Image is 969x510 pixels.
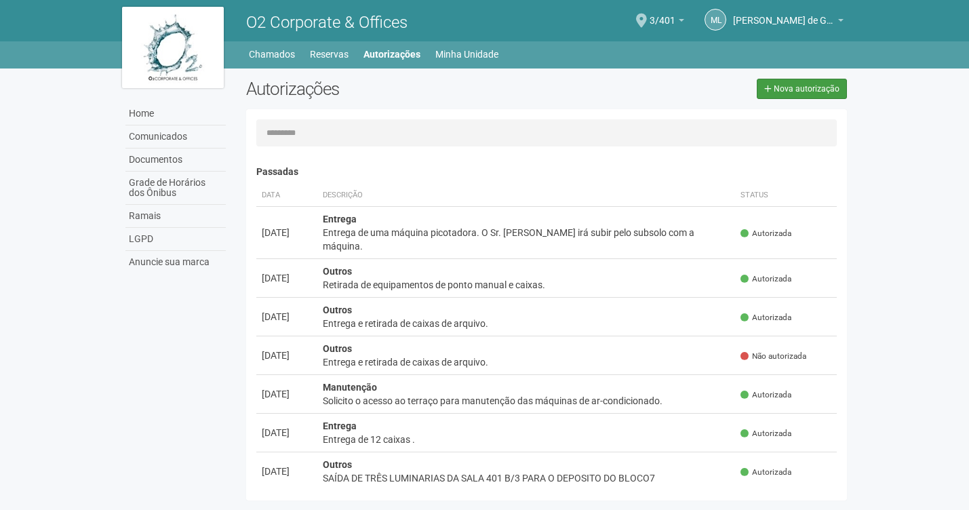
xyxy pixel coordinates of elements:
span: Autorizada [740,428,791,439]
a: Anuncie sua marca [125,251,226,273]
th: Descrição [317,184,736,207]
div: [DATE] [262,426,312,439]
a: Grade de Horários dos Ônibus [125,172,226,205]
strong: Outros [323,305,352,315]
h2: Autorizações [246,79,536,99]
a: Ramais [125,205,226,228]
div: [DATE] [262,226,312,239]
a: Minha Unidade [435,45,498,64]
a: ML [705,9,726,31]
div: Retirada de equipamentos de ponto manual e caixas. [323,278,730,292]
th: Data [256,184,317,207]
strong: Entrega [323,214,357,224]
a: Nova autorização [757,79,847,99]
a: [PERSON_NAME] de Gondra [733,17,844,28]
div: Entrega e retirada de caixas de arquivo. [323,317,730,330]
a: LGPD [125,228,226,251]
a: Chamados [249,45,295,64]
span: 3/401 [650,2,675,26]
div: [DATE] [262,271,312,285]
strong: Entrega [323,420,357,431]
div: [DATE] [262,349,312,362]
img: logo.jpg [122,7,224,88]
div: Entrega de uma máquina picotadora. O Sr. [PERSON_NAME] irá subir pelo subsolo com a máquina. [323,226,730,253]
a: Autorizações [363,45,420,64]
span: Autorizada [740,467,791,478]
div: SAÍDA DE TRÊS LUMINARIAS DA SALA 401 B/3 PARA O DEPOSITO DO BLOCO7 [323,471,730,485]
span: Nova autorização [774,84,839,94]
span: Autorizada [740,312,791,323]
h4: Passadas [256,167,837,177]
strong: Outros [323,266,352,277]
a: Reservas [310,45,349,64]
div: [DATE] [262,310,312,323]
a: 3/401 [650,17,684,28]
span: Autorizada [740,228,791,239]
th: Status [735,184,837,207]
a: Comunicados [125,125,226,149]
div: Solicito o acesso ao terraço para manutenção das máquinas de ar-condicionado. [323,394,730,408]
div: [DATE] [262,387,312,401]
div: Entrega de 12 caixas . [323,433,730,446]
a: Documentos [125,149,226,172]
div: [DATE] [262,465,312,478]
strong: Outros [323,343,352,354]
span: Michele Lima de Gondra [733,2,835,26]
strong: Outros [323,459,352,470]
span: O2 Corporate & Offices [246,13,408,32]
div: Entrega e retirada de caixas de arquivo. [323,355,730,369]
strong: Manutenção [323,382,377,393]
a: Home [125,102,226,125]
span: Autorizada [740,389,791,401]
span: Não autorizada [740,351,806,362]
span: Autorizada [740,273,791,285]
